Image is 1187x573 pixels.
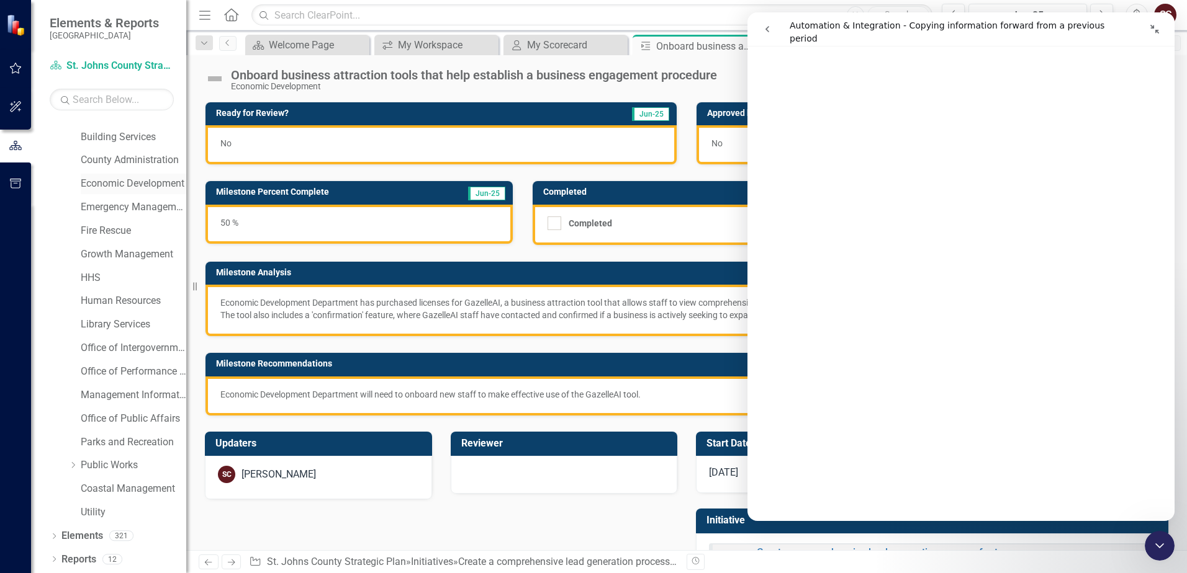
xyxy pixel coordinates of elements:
div: Jun-25 [973,8,1083,23]
a: Office of Public Affairs [81,412,186,426]
div: [PERSON_NAME] [241,468,316,482]
h3: Initiative [706,515,1162,526]
span: Elements & Reports [50,16,159,30]
a: Emergency Management [81,200,186,215]
img: Not Defined [205,69,225,89]
span: Jun-25 [632,107,669,121]
div: » » » [249,555,677,569]
a: Human Resources [81,294,186,308]
a: Office of Performance & Transparency [81,365,186,379]
h3: Completed [543,187,834,197]
a: St. Johns County Strategic Plan [267,556,406,567]
a: Coastal Management [81,482,186,496]
div: 12 [102,554,122,564]
img: Not Defined [716,549,731,564]
a: County Administration [81,153,186,167]
span: [DATE] [709,466,738,478]
a: Utility [81,505,186,520]
a: Growth Management [81,247,186,262]
button: Search [867,6,929,24]
div: 321 [109,531,133,541]
p: Economic Development Department has purchased licenses for GazelleAI, a business attraction tool ... [220,296,1153,321]
a: St. Johns County Strategic Plan [50,59,174,73]
a: Economic Development [81,177,186,191]
div: Welcome Page [269,37,366,53]
p: Economic Development Department will need to onboard new staff to make effective use of the Gazel... [220,388,1153,401]
h3: Ready for Review? [216,109,513,118]
span: Jun-25 [468,187,505,200]
input: Search ClearPoint... [251,4,932,26]
h3: Milestone Recommendations [216,359,926,368]
input: Search Below... [50,89,174,110]
img: ClearPoint Strategy [6,14,28,35]
a: Initiatives [411,556,453,567]
a: Library Services [81,318,186,332]
div: Onboard business attraction tools that help establish a business engagement procedure [231,68,717,82]
h3: Milestone Analysis [216,268,841,277]
small: [GEOGRAPHIC_DATA] [50,30,159,40]
a: Building Services [81,130,186,144]
a: Fire Rescue [81,224,186,238]
a: Welcome Page [248,37,366,53]
h3: Approved by Champion? [707,109,1031,118]
h3: Updaters [215,438,426,449]
iframe: Intercom live chat [747,12,1175,521]
a: Public Works [81,458,186,473]
button: SC [1154,4,1176,26]
h3: Reviewer [461,438,672,449]
div: Economic Development [231,82,717,91]
iframe: Intercom live chat [1145,531,1175,561]
a: My Scorecard [507,37,625,53]
span: No [711,138,723,148]
div: 50 % [205,205,513,244]
button: Jun-25 [968,4,1087,26]
div: My Workspace [398,37,495,53]
a: Create a comprehensive lead generation process for target industries [458,556,758,567]
a: Elements [61,529,103,543]
a: Management Information Systems [81,388,186,402]
a: Parks and Recreation [81,435,186,450]
a: My Workspace [377,37,495,53]
div: Onboard business attraction tools that help establish a business engagement procedure [656,38,754,54]
span: Search [885,9,911,19]
div: SC [218,466,235,483]
span: No [220,138,232,148]
a: HHS [81,271,186,285]
a: Office of Intergovernmental Affairs [81,341,186,355]
div: My Scorecard [527,37,625,53]
h3: Milestone Percent Complete [216,187,433,197]
a: Reports [61,553,96,567]
h3: Start Date [706,438,917,449]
